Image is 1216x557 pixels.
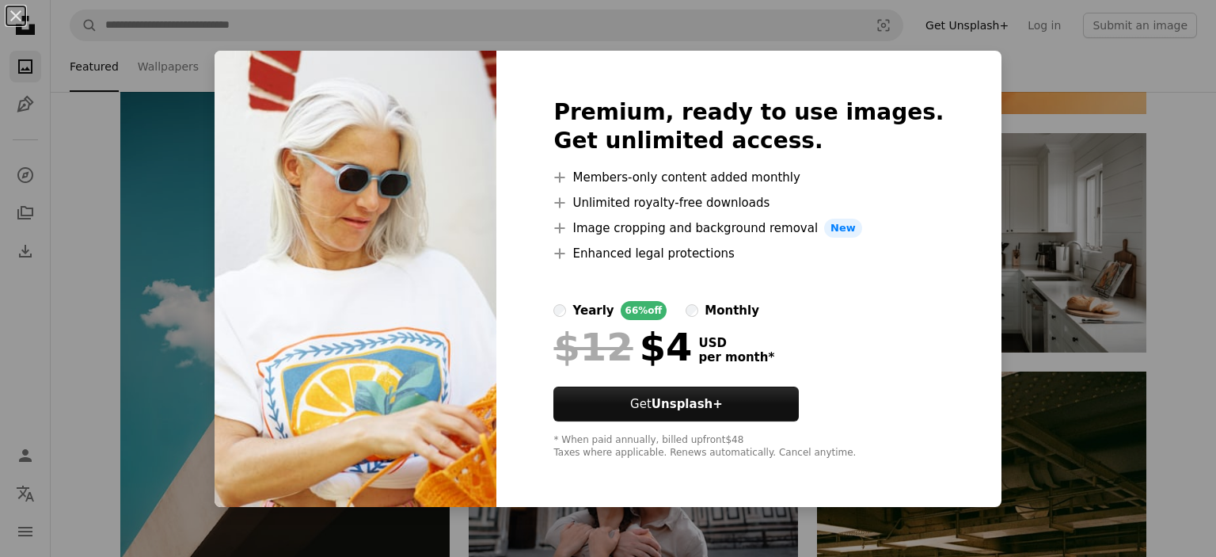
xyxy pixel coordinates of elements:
span: per month * [698,350,774,364]
div: $4 [553,326,692,368]
button: GetUnsplash+ [553,387,799,422]
img: premium_photo-1758360086631-9565ac269436 [215,51,496,507]
input: monthly [686,304,698,317]
li: Members-only content added monthly [553,168,944,187]
li: Unlimited royalty-free downloads [553,193,944,212]
input: yearly66%off [553,304,566,317]
span: New [824,219,862,238]
div: 66% off [621,301,667,320]
li: Image cropping and background removal [553,219,944,238]
h2: Premium, ready to use images. Get unlimited access. [553,98,944,155]
span: USD [698,336,774,350]
span: $12 [553,326,633,368]
div: yearly [572,301,614,320]
li: Enhanced legal protections [553,244,944,263]
div: monthly [705,301,759,320]
strong: Unsplash+ [652,397,723,411]
div: * When paid annually, billed upfront $48 Taxes where applicable. Renews automatically. Cancel any... [553,434,944,460]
